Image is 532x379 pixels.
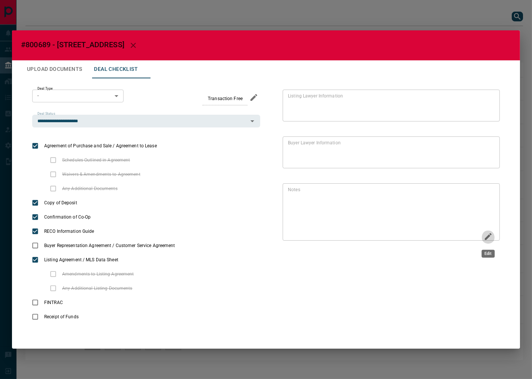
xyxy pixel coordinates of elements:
[42,199,79,206] span: Copy of Deposit
[21,60,88,78] button: Upload Documents
[60,171,142,178] span: Waivers & Amendments to Agreement
[482,230,495,245] button: Edit
[37,111,55,116] label: Deal Status
[42,313,80,320] span: Receipt of Funds
[32,90,124,102] div: -
[42,299,65,306] span: FINTRAC
[42,142,159,149] span: Agreement of Purchase and Sale / Agreement to Lease
[42,256,120,263] span: Listing Agreement / MLS Data Sheet
[288,93,492,118] textarea: text field
[88,60,144,78] button: Deal Checklist
[60,285,134,292] span: Any Additional Listing Documents
[37,86,53,91] label: Deal Type
[247,116,258,126] button: Open
[60,157,132,163] span: Schedules Outlined in Agreement
[42,214,92,220] span: Confirmation of Co-Op
[42,228,96,235] span: RECO Information Guide
[42,242,177,249] span: Buyer Representation Agreement / Customer Service Agreement
[288,139,492,165] textarea: text field
[60,185,119,192] span: Any Additional Documents
[21,40,124,49] span: #800689 - [STREET_ADDRESS]
[288,186,479,237] textarea: text field
[481,250,495,258] div: Edit
[247,91,260,104] button: edit
[60,271,136,277] span: Amendments to Listing Agreement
